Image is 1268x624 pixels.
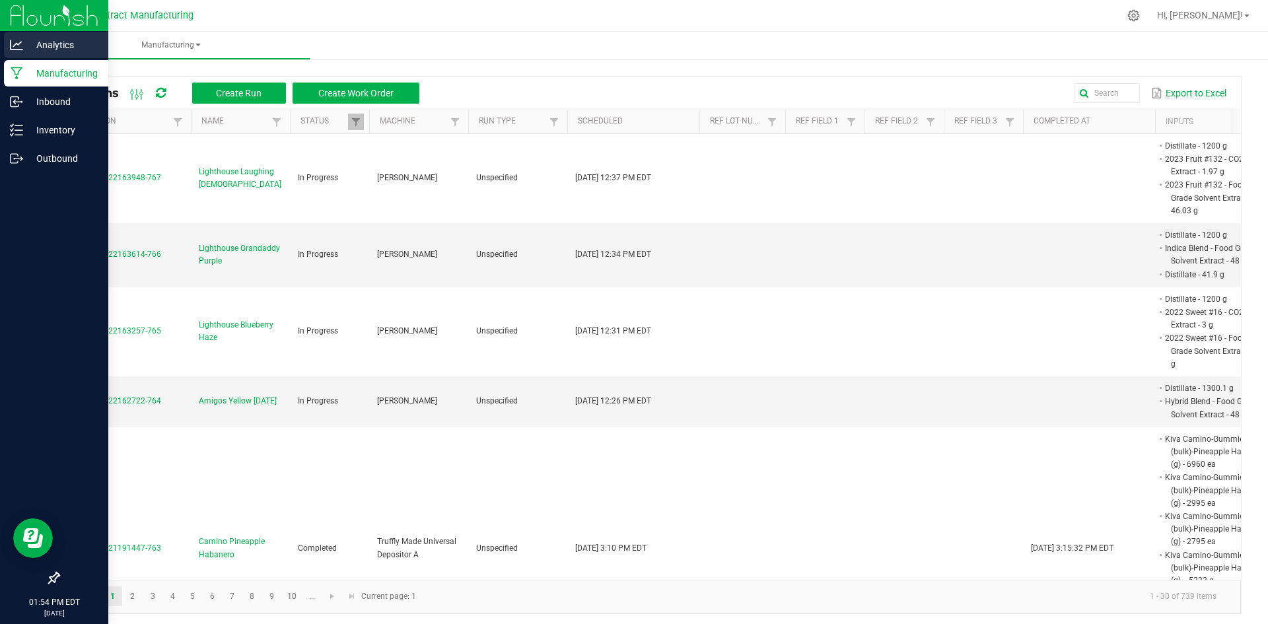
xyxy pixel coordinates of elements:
button: Create Work Order [293,83,419,104]
span: Completed [298,543,337,553]
li: Indica Blend - Food Grade Solvent Extract - 48 g [1163,242,1267,267]
a: Ref Field 1Sortable [796,116,843,127]
a: Filter [170,114,186,130]
a: MachineSortable [380,116,446,127]
li: Distillate - 41.9 g [1163,268,1267,281]
span: Go to the last page [347,591,357,602]
a: Page 10 [283,586,302,606]
span: Lighthouse Laughing [DEMOGRAPHIC_DATA] [199,166,282,191]
span: Hi, [PERSON_NAME]! [1157,10,1243,20]
li: Distillate - 1200 g [1163,293,1267,306]
li: 2022 Sweet #16 - Food Grade Solvent Extract - 45 g [1163,331,1267,370]
span: In Progress [298,173,338,182]
li: Hybrid Blend - Food Grade Solvent Extract - 48 g [1163,395,1267,421]
span: Camino Pineapple Habanero [199,536,282,561]
a: NameSortable [201,116,268,127]
p: Outbound [23,151,102,166]
li: 2022 Sweet #16 - CO2 Extract - 3 g [1163,306,1267,331]
inline-svg: Manufacturing [10,67,23,80]
li: Distillate - 1300.1 g [1163,382,1267,395]
span: Go to the next page [327,591,337,602]
span: Unspecified [476,326,518,335]
a: Page 8 [242,586,262,606]
a: StatusSortable [300,116,347,127]
span: Unspecified [476,396,518,405]
p: [DATE] [6,608,102,618]
a: Page 9 [262,586,281,606]
p: 01:54 PM EDT [6,596,102,608]
span: [PERSON_NAME] [377,250,437,259]
li: Kiva Camino-Gummies (bulk)-Pineapple Habanero (g) - 2995 ea [1163,471,1267,510]
span: [DATE] 3:10 PM EDT [575,543,647,553]
span: [DATE] 3:15:32 PM EDT [1031,543,1113,553]
inline-svg: Analytics [10,38,23,52]
span: In Progress [298,326,338,335]
a: Page 2 [123,586,142,606]
a: Filter [447,114,463,130]
p: Inventory [23,122,102,138]
kendo-pager: Current page: 1 [59,580,1241,613]
span: [DATE] 12:26 PM EDT [575,396,651,405]
button: Export to Excel [1148,82,1230,104]
p: Analytics [23,37,102,53]
span: [DATE] 12:34 PM EDT [575,250,651,259]
a: Page 5 [183,586,202,606]
a: Page 11 [302,586,322,606]
li: Distillate - 1200 g [1163,228,1267,242]
a: Ref Field 3Sortable [954,116,1001,127]
span: Unspecified [476,543,518,553]
a: Ref Field 2Sortable [875,116,922,127]
li: Kiva Camino-Gummies (bulk)-Pineapple Habanero (g) - 6960 ea [1163,433,1267,471]
a: ExtractionSortable [69,116,169,127]
inline-svg: Inbound [10,95,23,108]
span: MP-20250822162722-764 [67,396,161,405]
a: Page 4 [163,586,182,606]
a: Go to the next page [323,586,342,606]
a: Page 6 [203,586,222,606]
a: Page 1 [103,586,122,606]
a: Ref Lot NumberSortable [710,116,763,127]
li: Distillate - 1200 g [1163,139,1267,153]
span: [PERSON_NAME] [377,326,437,335]
a: Filter [923,114,938,130]
div: Manage settings [1125,9,1142,22]
a: Filter [348,114,364,130]
inline-svg: Outbound [10,152,23,165]
span: Amigos Yellow [DATE] [199,395,277,407]
a: Page 7 [223,586,242,606]
span: In Progress [298,396,338,405]
span: In Progress [298,250,338,259]
a: ScheduledSortable [578,116,694,127]
span: MP-20250821191447-763 [67,543,161,553]
a: Completed AtSortable [1034,116,1150,127]
a: Manufacturing [32,32,310,59]
a: Filter [546,114,562,130]
span: [DATE] 12:31 PM EDT [575,326,651,335]
span: Manufacturing [32,40,310,51]
p: Inbound [23,94,102,110]
span: CT Contract Manufacturing [76,10,194,21]
a: Run TypeSortable [479,116,546,127]
span: Create Run [216,88,262,98]
a: Go to the last page [342,586,361,606]
span: MP-20250822163614-766 [67,250,161,259]
span: [PERSON_NAME] [377,173,437,182]
span: [PERSON_NAME] [377,396,437,405]
iframe: Resource center [13,518,53,558]
div: All Runs [69,82,429,104]
p: Manufacturing [23,65,102,81]
span: MP-20250822163948-767 [67,173,161,182]
a: Filter [269,114,285,130]
span: Truffly Made Universal Depositor A [377,537,456,559]
li: Kiva Camino-Gummies (bulk)-Pineapple Habanero (g)- - 5333 g [1163,549,1267,588]
a: Filter [1002,114,1018,130]
inline-svg: Inventory [10,123,23,137]
button: Create Run [192,83,286,104]
span: Unspecified [476,173,518,182]
span: Unspecified [476,250,518,259]
kendo-pager-info: 1 - 30 of 739 items [424,586,1227,607]
span: MP-20250822163257-765 [67,326,161,335]
a: Page 3 [143,586,162,606]
span: Create Work Order [318,88,394,98]
a: Filter [764,114,780,130]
